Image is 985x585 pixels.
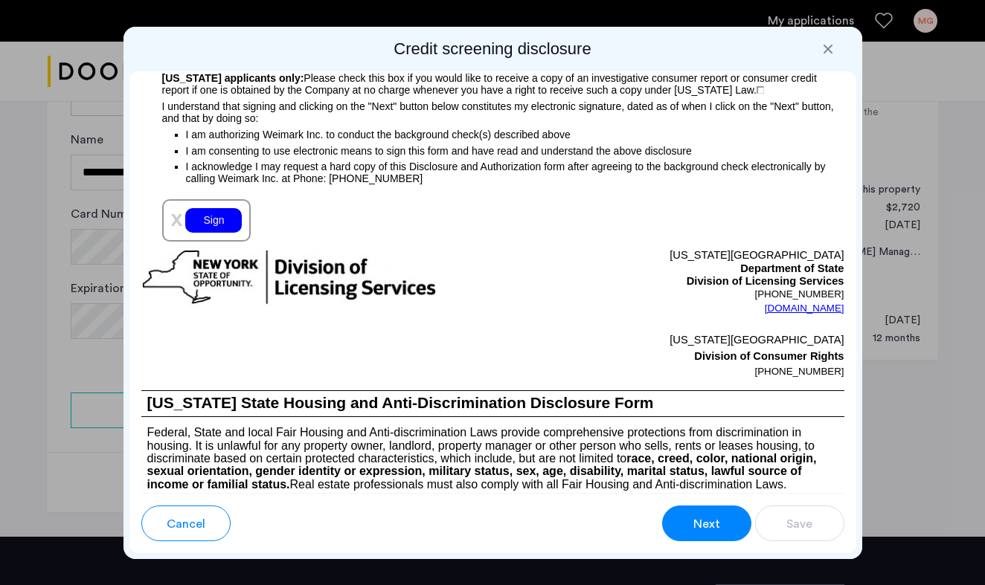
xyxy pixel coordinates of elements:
[493,288,844,300] p: [PHONE_NUMBER]
[129,39,856,59] h2: Credit screening disclosure
[186,143,844,159] p: I am consenting to use electronic means to sign this form and have read and understand the above ...
[186,161,844,184] p: I acknowledge I may request a hard copy of this Disclosure and Authorization form after agreeing ...
[757,86,764,94] img: 4LAxfPwtD6BVinC2vKR9tPz10Xbrctccj4YAocJUAAAAASUVORK5CYIIA
[141,66,844,97] p: Please check this box if you would like to receive a copy of an investigative consumer report or ...
[162,72,304,84] span: [US_STATE] applicants only:
[141,249,437,306] img: new-york-logo.png
[186,124,844,143] p: I am authorizing Weimark Inc. to conduct the background check(s) described above
[493,275,844,288] p: Division of Licensing Services
[493,262,844,276] p: Department of State
[171,207,183,230] span: x
[693,515,720,533] span: Next
[185,208,242,233] div: Sign
[493,332,844,348] p: [US_STATE][GEOGRAPHIC_DATA]
[493,249,844,262] p: [US_STATE][GEOGRAPHIC_DATA]
[167,515,205,533] span: Cancel
[141,417,844,491] p: Federal, State and local Fair Housing and Anti-discrimination Laws provide comprehensive protecti...
[755,505,844,541] button: button
[662,505,751,541] button: button
[786,515,812,533] span: Save
[493,348,844,364] p: Division of Consumer Rights
[141,391,844,416] h1: [US_STATE] State Housing and Anti-Discrimination Disclosure Form
[147,452,817,491] b: race, creed, color, national origin, sexual orientation, gender identity or expression, military ...
[141,97,844,124] p: I understand that signing and clicking on the "Next" button below constitutes my electronic signa...
[765,301,844,316] a: [DOMAIN_NAME]
[141,505,231,541] button: button
[493,364,844,379] p: [PHONE_NUMBER]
